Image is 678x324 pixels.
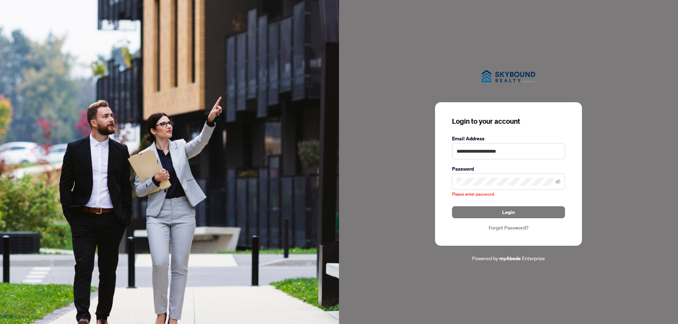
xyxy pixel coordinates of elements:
[473,62,544,91] img: ma-logo
[452,191,494,197] span: Please enter password
[452,206,565,218] button: Login
[452,224,565,232] a: Forgot Password?
[452,165,565,173] label: Password
[472,255,498,261] span: Powered by
[502,207,515,218] span: Login
[522,255,545,261] span: Enterprise
[499,255,521,262] a: myAbode
[452,116,565,126] h3: Login to your account
[555,179,560,184] span: eye-invisible
[452,135,565,142] label: Email Address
